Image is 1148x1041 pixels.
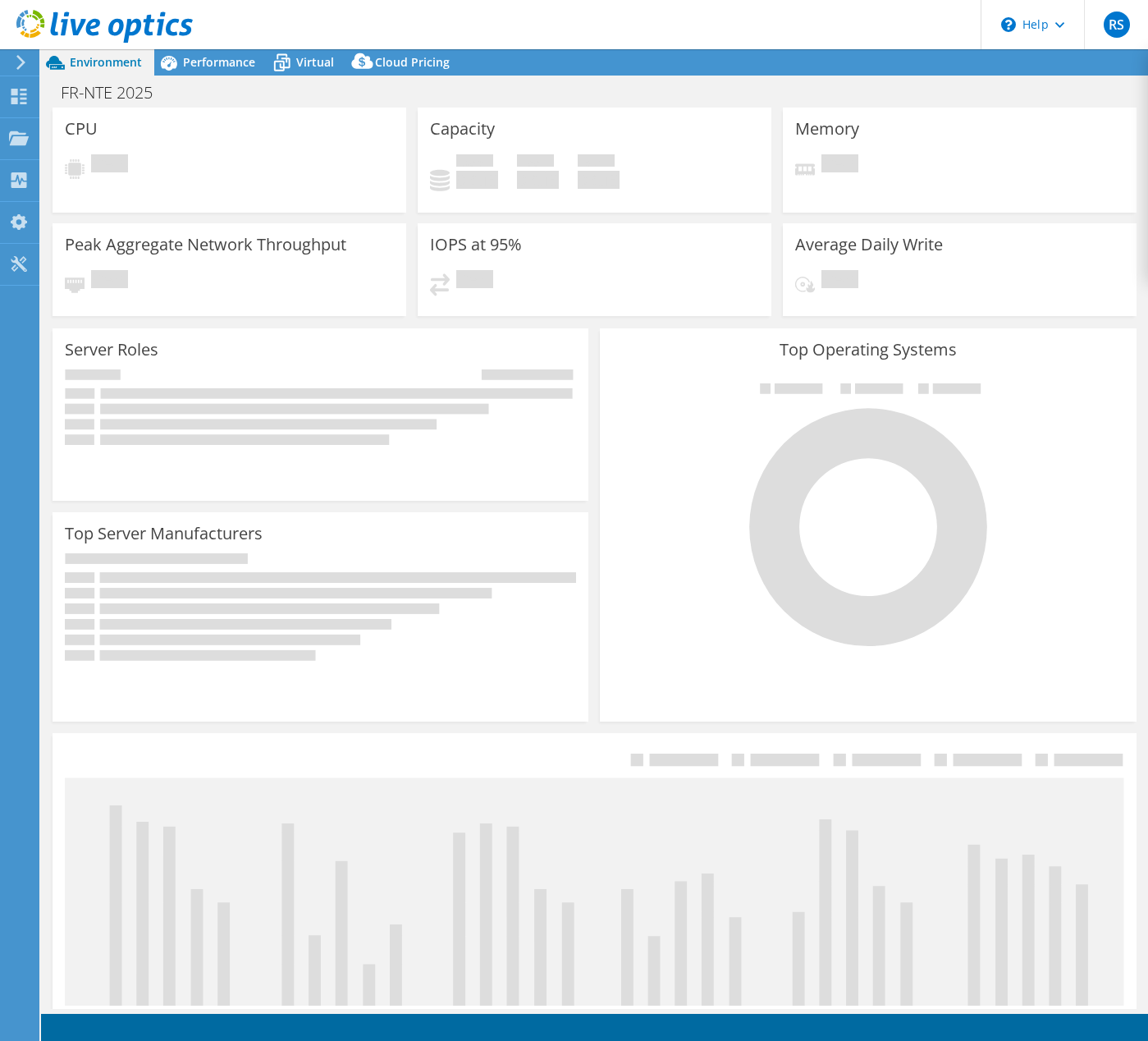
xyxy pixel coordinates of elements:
[456,171,498,189] h4: 0 GiB
[1001,17,1016,32] svg: \n
[65,120,98,138] h3: CPU
[91,154,128,177] span: Pending
[578,154,615,171] span: Total
[612,341,1123,359] h3: Top Operating Systems
[821,270,858,292] span: Pending
[53,84,178,102] h1: FR-NTE 2025
[65,525,263,543] h3: Top Server Manufacturers
[183,54,255,70] span: Performance
[375,54,450,70] span: Cloud Pricing
[430,236,522,254] h3: IOPS at 95%
[456,270,493,292] span: Pending
[296,54,334,70] span: Virtual
[821,154,858,177] span: Pending
[65,341,158,359] h3: Server Roles
[578,171,620,189] h4: 0 GiB
[795,236,943,254] h3: Average Daily Write
[517,154,554,171] span: Free
[91,270,128,292] span: Pending
[795,120,859,138] h3: Memory
[70,54,142,70] span: Environment
[430,120,495,138] h3: Capacity
[517,171,559,189] h4: 0 GiB
[456,154,493,171] span: Used
[1104,11,1130,38] span: RS
[65,236,346,254] h3: Peak Aggregate Network Throughput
